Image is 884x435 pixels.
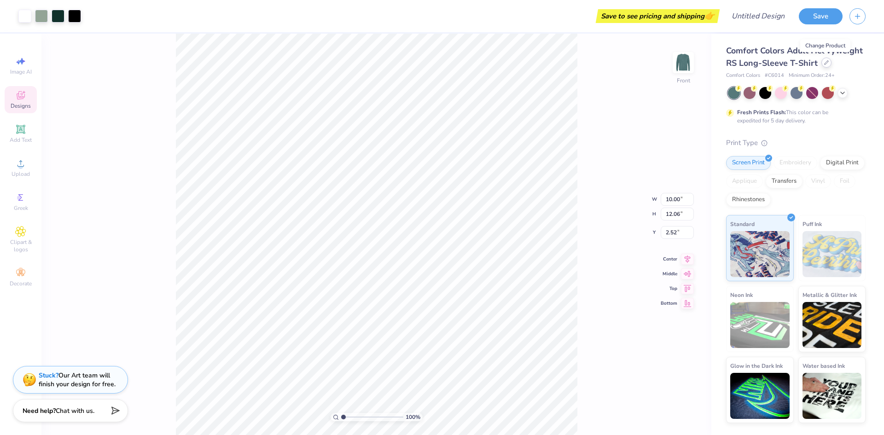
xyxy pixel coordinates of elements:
[834,174,855,188] div: Foil
[730,361,783,371] span: Glow in the Dark Ink
[737,108,850,125] div: This color can be expedited for 5 day delivery.
[803,373,862,419] img: Water based Ink
[14,204,28,212] span: Greek
[799,8,843,24] button: Save
[10,136,32,144] span: Add Text
[803,290,857,300] span: Metallic & Glitter Ink
[598,9,717,23] div: Save to see pricing and shipping
[724,7,792,25] input: Untitled Design
[730,302,790,348] img: Neon Ink
[726,156,771,170] div: Screen Print
[39,371,116,389] div: Our Art team will finish your design for free.
[803,231,862,277] img: Puff Ink
[674,53,692,72] img: Front
[803,361,845,371] span: Water based Ink
[820,156,865,170] div: Digital Print
[766,174,803,188] div: Transfers
[805,174,831,188] div: Vinyl
[704,10,715,21] span: 👉
[726,45,863,69] span: Comfort Colors Adult Heavyweight RS Long-Sleeve T-Shirt
[56,406,94,415] span: Chat with us.
[726,174,763,188] div: Applique
[726,138,866,148] div: Print Type
[773,156,817,170] div: Embroidery
[765,72,784,80] span: # C6014
[11,102,31,110] span: Designs
[661,271,677,277] span: Middle
[737,109,786,116] strong: Fresh Prints Flash:
[803,219,822,229] span: Puff Ink
[23,406,56,415] strong: Need help?
[803,302,862,348] img: Metallic & Glitter Ink
[12,170,30,178] span: Upload
[730,219,755,229] span: Standard
[406,413,420,421] span: 100 %
[661,300,677,307] span: Bottom
[726,72,760,80] span: Comfort Colors
[661,256,677,262] span: Center
[39,371,58,380] strong: Stuck?
[730,373,790,419] img: Glow in the Dark Ink
[789,72,835,80] span: Minimum Order: 24 +
[5,238,37,253] span: Clipart & logos
[661,285,677,292] span: Top
[730,231,790,277] img: Standard
[10,280,32,287] span: Decorate
[730,290,753,300] span: Neon Ink
[726,193,771,207] div: Rhinestones
[10,68,32,75] span: Image AI
[677,76,690,85] div: Front
[800,39,850,52] div: Change Product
